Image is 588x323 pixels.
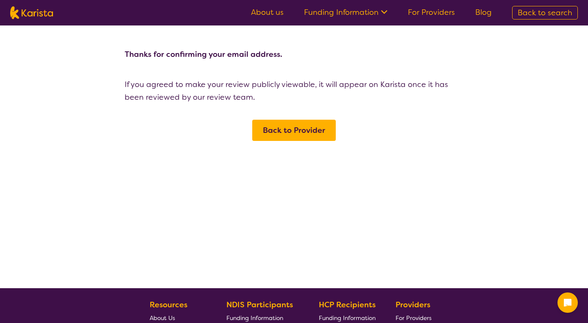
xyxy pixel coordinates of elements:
b: Resources [150,300,187,310]
img: Karista logo [10,6,53,19]
b: NDIS Participants [226,300,293,310]
span: About Us [150,314,175,322]
span: For Providers [396,314,432,322]
b: Providers [396,300,430,310]
a: Blog [475,7,492,17]
span: Back to search [518,8,572,18]
a: Back to Provider [252,120,336,141]
a: Funding Information [304,7,387,17]
span: Funding Information [319,314,376,322]
span: Funding Information [226,314,283,322]
p: If you agreed to make your review publicly viewable, it will appear on Karista once it has been r... [125,78,464,104]
h4: Thanks for confirming your email address. [125,25,464,59]
a: Back to search [512,6,578,20]
b: HCP Recipients [319,300,376,310]
a: About us [251,7,284,17]
span: Back to Provider [263,125,325,135]
a: For Providers [408,7,455,17]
